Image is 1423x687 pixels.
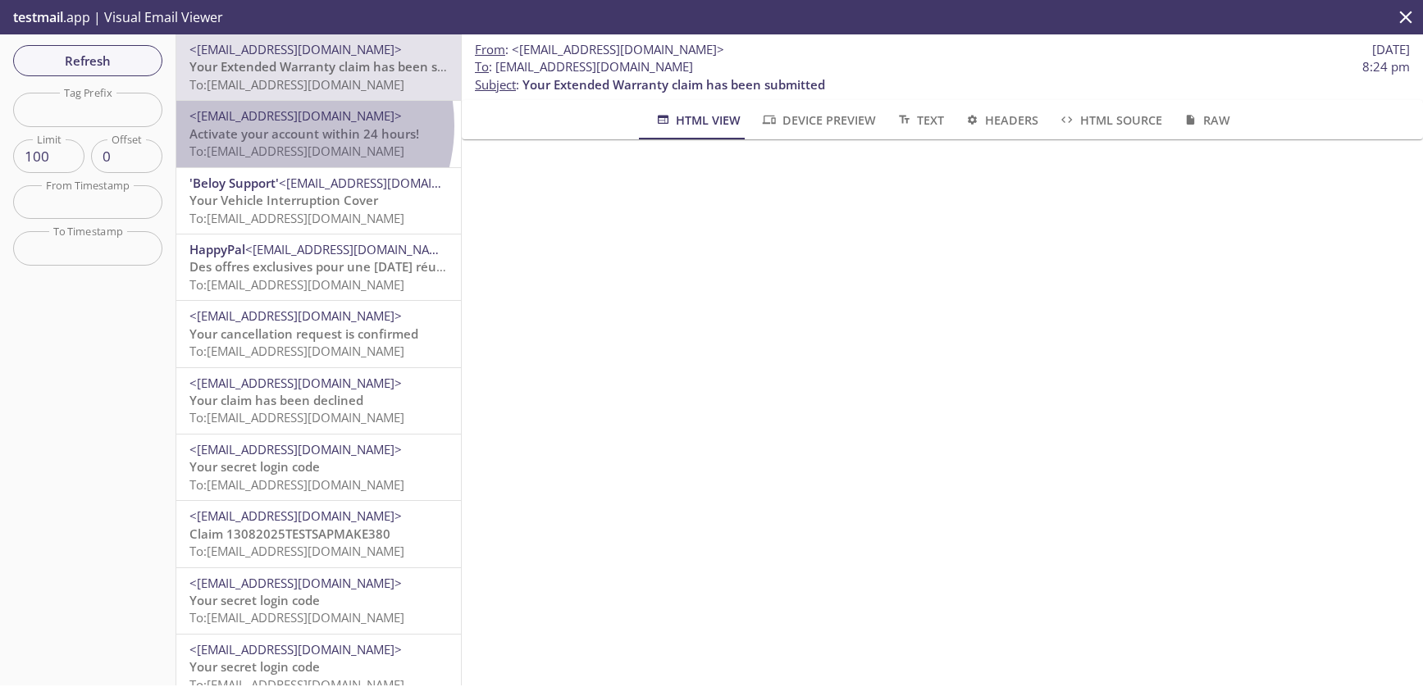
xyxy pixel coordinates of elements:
[475,58,1410,93] p: :
[189,641,402,657] span: <[EMAIL_ADDRESS][DOMAIN_NAME]>
[896,110,944,130] span: Text
[189,143,404,159] span: To: [EMAIL_ADDRESS][DOMAIN_NAME]
[176,568,461,634] div: <[EMAIL_ADDRESS][DOMAIN_NAME]>Your secret login codeTo:[EMAIL_ADDRESS][DOMAIN_NAME]
[189,175,279,191] span: 'Beloy Support'
[189,525,390,542] span: Claim 13082025TESTSAPMAKE380
[13,45,162,76] button: Refresh
[189,476,404,493] span: To: [EMAIL_ADDRESS][DOMAIN_NAME]
[189,58,492,75] span: Your Extended Warranty claim has been submitted
[189,375,402,391] span: <[EMAIL_ADDRESS][DOMAIN_NAME]>
[189,276,404,293] span: To: [EMAIL_ADDRESS][DOMAIN_NAME]
[760,110,875,130] span: Device Preview
[176,501,461,566] div: <[EMAIL_ADDRESS][DOMAIN_NAME]>Claim 13082025TESTSAPMAKE380To:[EMAIL_ADDRESS][DOMAIN_NAME]
[512,41,724,57] span: <[EMAIL_ADDRESS][DOMAIN_NAME]>
[189,307,402,324] span: <[EMAIL_ADDRESS][DOMAIN_NAME]>
[189,575,402,591] span: <[EMAIL_ADDRESS][DOMAIN_NAME]>
[189,507,402,524] span: <[EMAIL_ADDRESS][DOMAIN_NAME]>
[279,175,491,191] span: <[EMAIL_ADDRESS][DOMAIN_NAME]>
[176,34,461,100] div: <[EMAIL_ADDRESS][DOMAIN_NAME]>Your Extended Warranty claim has been submittedTo:[EMAIL_ADDRESS][D...
[475,58,489,75] span: To
[189,258,484,275] span: Des offres exclusives pour une [DATE] réussie ! 🤩
[189,658,320,675] span: Your secret login code
[189,592,320,608] span: Your secret login code
[475,41,724,58] span: :
[475,58,693,75] span: : [EMAIL_ADDRESS][DOMAIN_NAME]
[1372,41,1410,58] span: [DATE]
[189,192,378,208] span: Your Vehicle Interruption Cover
[189,125,419,142] span: Activate your account within 24 hours!
[26,50,149,71] span: Refresh
[176,168,461,234] div: 'Beloy Support'<[EMAIL_ADDRESS][DOMAIN_NAME]>Your Vehicle Interruption CoverTo:[EMAIL_ADDRESS][DO...
[1362,58,1410,75] span: 8:24 pm
[13,8,63,26] span: testmail
[654,110,741,130] span: HTML View
[1182,110,1230,130] span: Raw
[475,76,516,93] span: Subject
[189,343,404,359] span: To: [EMAIL_ADDRESS][DOMAIN_NAME]
[189,210,404,226] span: To: [EMAIL_ADDRESS][DOMAIN_NAME]
[1058,110,1161,130] span: HTML Source
[189,76,404,93] span: To: [EMAIL_ADDRESS][DOMAIN_NAME]
[189,241,245,257] span: HappyPal
[189,41,402,57] span: <[EMAIL_ADDRESS][DOMAIN_NAME]>
[189,441,402,457] span: <[EMAIL_ADDRESS][DOMAIN_NAME]>
[189,325,418,342] span: Your cancellation request is confirmed
[189,107,402,124] span: <[EMAIL_ADDRESS][DOMAIN_NAME]>
[176,234,461,300] div: HappyPal<[EMAIL_ADDRESS][DOMAIN_NAME]>Des offres exclusives pour une [DATE] réussie ! 🤩To:[EMAIL_...
[176,434,461,500] div: <[EMAIL_ADDRESS][DOMAIN_NAME]>Your secret login codeTo:[EMAIL_ADDRESS][DOMAIN_NAME]
[522,76,825,93] span: Your Extended Warranty claim has been submitted
[964,110,1038,130] span: Headers
[176,101,461,166] div: <[EMAIL_ADDRESS][DOMAIN_NAME]>Activate your account within 24 hours!To:[EMAIL_ADDRESS][DOMAIN_NAME]
[189,458,320,475] span: Your secret login code
[189,409,404,425] span: To: [EMAIL_ADDRESS][DOMAIN_NAME]
[189,543,404,559] span: To: [EMAIL_ADDRESS][DOMAIN_NAME]
[475,41,505,57] span: From
[189,392,363,408] span: Your claim has been declined
[176,301,461,366] div: <[EMAIL_ADDRESS][DOMAIN_NAME]>Your cancellation request is confirmedTo:[EMAIL_ADDRESS][DOMAIN_NAME]
[189,609,404,626] span: To: [EMAIL_ADDRESS][DOMAIN_NAME]
[245,241,458,257] span: <[EMAIL_ADDRESS][DOMAIN_NAME]>
[176,368,461,434] div: <[EMAIL_ADDRESS][DOMAIN_NAME]>Your claim has been declinedTo:[EMAIL_ADDRESS][DOMAIN_NAME]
